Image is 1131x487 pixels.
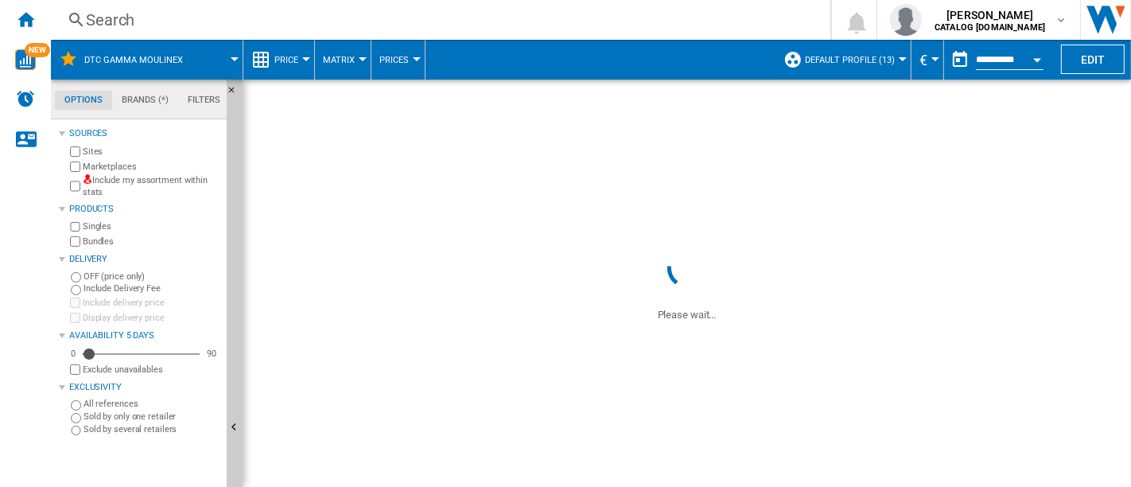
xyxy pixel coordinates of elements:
[15,49,36,70] img: wise-card.svg
[84,398,220,410] label: All references
[274,55,298,65] span: Price
[71,413,81,423] input: Sold by only one retailer
[379,40,417,80] button: Prices
[70,222,80,232] input: Singles
[84,271,220,282] label: OFF (price only)
[919,52,927,68] span: €
[69,127,220,140] div: Sources
[59,40,235,80] div: DTC GAMMA MOULINEX
[83,161,220,173] label: Marketplaces
[55,91,112,110] md-tab-item: Options
[84,411,220,423] label: Sold by only one retailer
[783,40,903,80] div: Default profile (13)
[944,44,976,76] button: md-calendar
[83,174,220,199] label: Include my assortment within stats
[25,43,50,57] span: NEW
[890,4,922,36] img: profile.jpg
[83,236,220,247] label: Bundles
[203,348,220,360] div: 90
[323,55,355,65] span: Matrix
[323,40,363,80] button: Matrix
[71,272,81,282] input: OFF (price only)
[919,40,935,80] button: €
[84,423,220,435] label: Sold by several retailers
[83,364,220,376] label: Exclude unavailables
[86,9,789,31] div: Search
[911,40,944,80] md-menu: Currency
[71,285,81,295] input: Include Delivery Fee
[178,91,230,110] md-tab-item: Filters
[805,40,903,80] button: Default profile (13)
[935,22,1045,33] b: CATALOG [DOMAIN_NAME]
[83,346,200,362] md-slider: Availability
[69,329,220,342] div: Availability 5 Days
[112,91,178,110] md-tab-item: Brands (*)
[84,40,199,80] button: DTC GAMMA MOULINEX
[227,80,246,108] button: Hide
[70,313,80,323] input: Display delivery price
[658,309,717,321] ng-transclude: Please wait...
[67,348,80,360] div: 0
[83,220,220,232] label: Singles
[805,55,895,65] span: Default profile (13)
[83,146,220,158] label: Sites
[69,203,220,216] div: Products
[71,400,81,411] input: All references
[1023,43,1051,72] button: Open calendar
[379,55,409,65] span: Prices
[70,364,80,375] input: Display delivery price
[70,177,80,197] input: Include my assortment within stats
[69,381,220,394] div: Exclusivity
[935,7,1045,23] span: [PERSON_NAME]
[70,298,80,308] input: Include delivery price
[83,297,220,309] label: Include delivery price
[84,282,220,294] label: Include Delivery Fee
[70,146,80,157] input: Sites
[251,40,306,80] div: Price
[83,174,92,184] img: mysite-not-bg-18x18.png
[1061,45,1125,74] button: Edit
[69,253,220,266] div: Delivery
[16,89,35,108] img: alerts-logo.svg
[274,40,306,80] button: Price
[83,312,220,324] label: Display delivery price
[71,426,81,436] input: Sold by several retailers
[70,236,80,247] input: Bundles
[84,55,183,65] span: DTC GAMMA MOULINEX
[70,162,80,172] input: Marketplaces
